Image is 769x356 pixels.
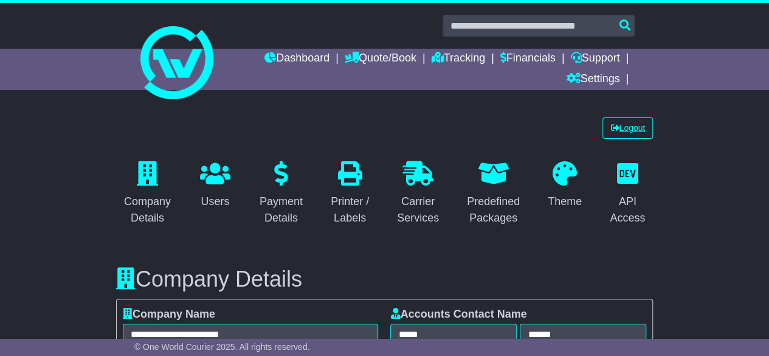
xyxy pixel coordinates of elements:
a: Logout [602,117,653,139]
div: Carrier Services [397,194,439,226]
div: Predefined Packages [467,194,520,226]
div: Users [200,194,230,210]
div: Payment Details [260,194,303,226]
a: Predefined Packages [459,157,528,231]
div: Theme [548,194,582,210]
a: Support [570,49,619,69]
a: Dashboard [264,49,329,69]
div: Printer / Labels [331,194,369,226]
label: Company Name [123,308,215,321]
div: Company Details [124,194,171,226]
h3: Company Details [116,267,653,291]
a: Carrier Services [389,157,447,231]
a: Quote/Book [345,49,416,69]
a: API Access [602,157,653,231]
a: Users [192,157,238,214]
a: Tracking [432,49,485,69]
a: Settings [566,69,619,90]
a: Payment Details [252,157,311,231]
a: Theme [540,157,590,214]
span: © One World Courier 2025. All rights reserved. [134,342,310,352]
label: Accounts Contact Name [390,308,526,321]
div: API Access [610,194,645,226]
a: Company Details [116,157,179,231]
a: Printer / Labels [323,157,377,231]
a: Financials [500,49,556,69]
